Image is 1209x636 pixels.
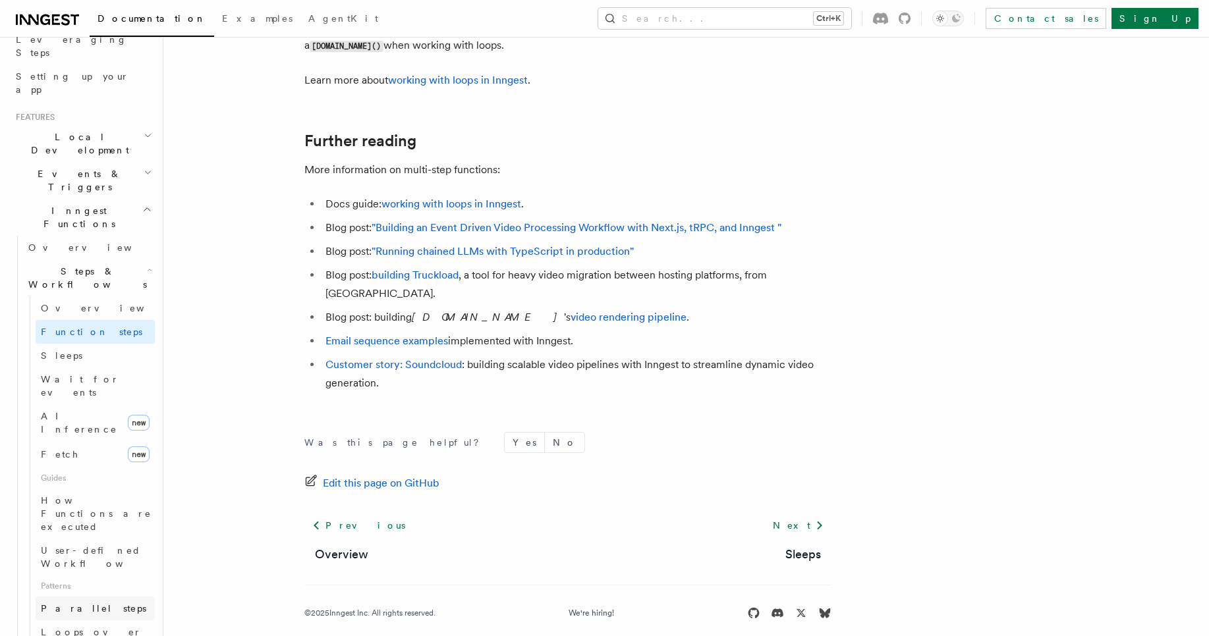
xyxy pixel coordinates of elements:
[372,221,781,234] a: "Building an Event Driven Video Processing Workflow with Next.js, tRPC, and Inngest "
[322,332,831,350] li: implemented with Inngest.
[304,514,413,537] a: Previous
[1111,8,1198,29] a: Sign Up
[36,467,155,489] span: Guides
[98,13,206,24] span: Documentation
[128,415,150,431] span: new
[323,474,439,492] span: Edit this page on GitHub
[36,296,155,320] a: Overview
[304,71,831,90] p: Learn more about .
[308,13,378,24] span: AgentKit
[372,269,459,281] a: building Truckload
[11,130,144,157] span: Local Development
[932,11,964,26] button: Toggle dark mode
[23,265,147,291] span: Steps & Workflows
[41,495,152,532] span: How Functions are executed
[325,358,462,371] a: Customer story: Soundcloud
[36,489,155,539] a: How Functions are executed
[222,13,293,24] span: Examples
[569,608,614,618] a: We're hiring!
[36,344,155,367] a: Sleeps
[41,374,119,398] span: Wait for events
[41,327,142,337] span: Function steps
[36,539,155,575] a: User-defined Workflows
[41,350,82,361] span: Sleeps
[36,596,155,620] a: Parallel steps
[128,446,150,462] span: new
[214,4,300,36] a: Examples
[571,311,687,323] a: video rendering pipeline
[23,259,155,296] button: Steps & Workflows
[11,125,155,162] button: Local Development
[412,311,564,323] em: [DOMAIN_NAME]
[11,162,155,199] button: Events & Triggers
[765,514,831,537] a: Next
[36,575,155,596] span: Patterns
[322,195,831,213] li: Docs guide: .
[304,132,416,150] a: Further reading
[41,545,159,569] span: User-defined Workflows
[322,242,831,261] li: Blog post:
[304,436,488,449] p: Was this page helpful?
[16,71,129,95] span: Setting up your app
[545,433,584,452] button: No
[785,545,821,564] a: Sleeps
[598,8,851,29] button: Search...Ctrl+K
[11,199,155,236] button: Inngest Functions
[304,608,436,618] div: © 2025 Inngest Inc. All rights reserved.
[325,334,448,347] a: Email sequence examples
[372,245,634,257] a: "Running chained LLMs with TypeScript in production"
[310,41,383,52] code: [DOMAIN_NAME]()
[11,112,55,122] span: Features
[381,198,521,210] a: working with loops in Inngest
[322,308,831,327] li: Blog post: building 's .
[322,266,831,303] li: Blog post: , a tool for heavy video migration between hosting platforms, from [GEOGRAPHIC_DATA].
[315,545,368,564] a: Overview
[322,219,831,237] li: Blog post:
[90,4,214,37] a: Documentation
[11,204,142,230] span: Inngest Functions
[11,65,155,101] a: Setting up your app
[28,242,164,253] span: Overview
[304,474,439,492] a: Edit this page on GitHub
[41,603,146,614] span: Parallel steps
[36,320,155,344] a: Function steps
[36,367,155,404] a: Wait for events
[11,167,144,194] span: Events & Triggers
[300,4,386,36] a: AgentKit
[41,449,79,460] span: Fetch
[322,356,831,392] li: : building scalable video pipelines with Inngest to streamline dynamic video generation.
[36,404,155,441] a: AI Inferencenew
[986,8,1106,29] a: Contact sales
[505,433,544,452] button: Yes
[41,411,117,435] span: AI Inference
[41,303,177,313] span: Overview
[388,74,528,86] a: working with loops in Inngest
[304,161,831,179] p: More information on multi-step functions:
[36,441,155,467] a: Fetchnew
[23,236,155,259] a: Overview
[11,28,155,65] a: Leveraging Steps
[814,12,843,25] kbd: Ctrl+K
